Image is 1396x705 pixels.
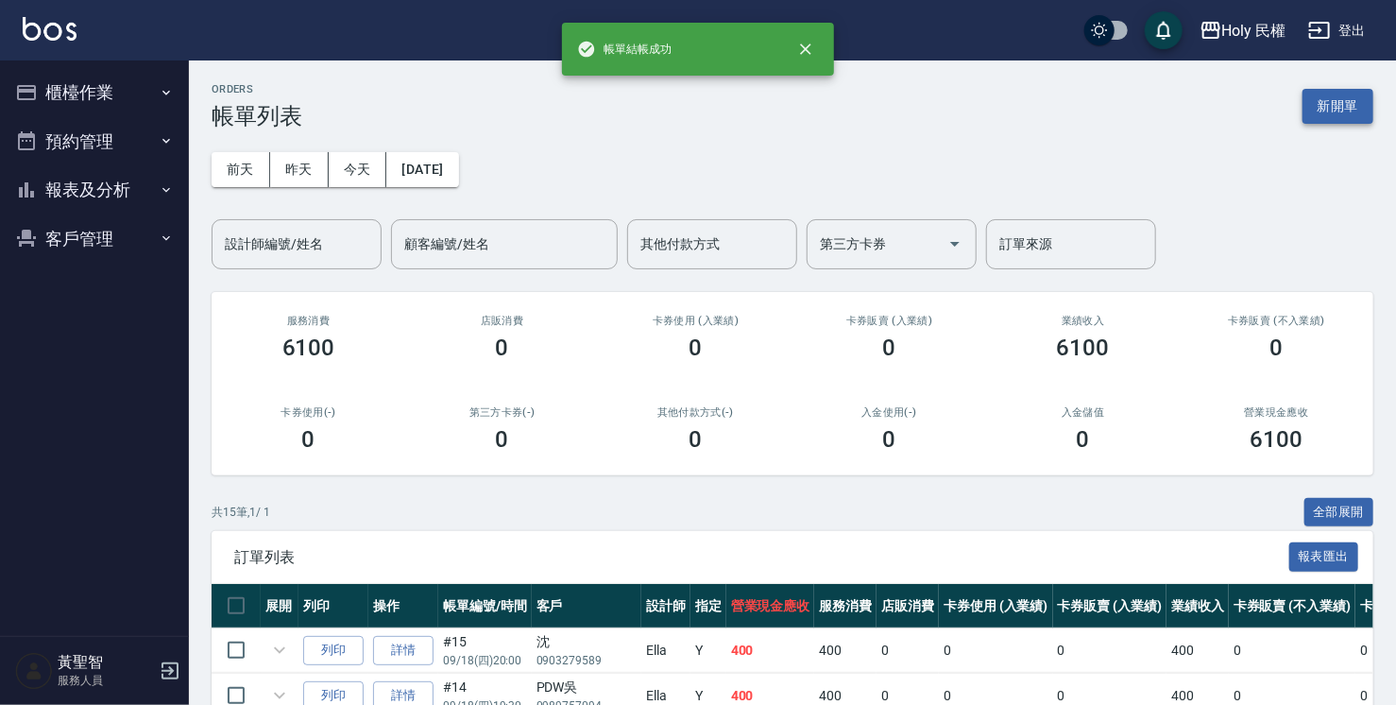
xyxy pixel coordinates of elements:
button: Open [940,229,970,259]
th: 店販消費 [877,584,939,628]
h5: 黃聖智 [58,653,154,672]
p: 共 15 筆, 1 / 1 [212,504,270,521]
h3: 0 [689,426,703,453]
th: 卡券使用 (入業績) [939,584,1053,628]
th: 卡券販賣 (不入業績) [1229,584,1355,628]
h3: 6100 [1251,426,1303,453]
button: 昨天 [270,152,329,187]
div: Holy 民權 [1222,19,1286,43]
h3: 服務消費 [234,315,383,327]
h2: 入金儲值 [1009,406,1157,419]
h2: ORDERS [212,83,302,95]
h3: 6100 [282,335,335,361]
th: 操作 [368,584,438,628]
button: 全部展開 [1304,498,1374,527]
button: 報表及分析 [8,165,181,215]
button: save [1145,11,1183,49]
button: 預約管理 [8,117,181,166]
h2: 第三方卡券(-) [428,406,576,419]
h2: 業績收入 [1009,315,1157,327]
td: 0 [877,628,939,673]
th: 帳單編號/時間 [438,584,532,628]
th: 列印 [298,584,368,628]
button: 今天 [329,152,387,187]
img: Person [15,652,53,690]
p: 服務人員 [58,672,154,689]
th: 業績收入 [1166,584,1229,628]
h3: 0 [883,335,896,361]
button: 櫃檯作業 [8,68,181,117]
td: #15 [438,628,532,673]
span: 訂單列表 [234,548,1289,567]
h3: 0 [689,335,703,361]
h2: 營業現金應收 [1202,406,1351,419]
a: 報表匯出 [1289,547,1359,565]
button: 前天 [212,152,270,187]
div: 沈 [536,632,637,652]
a: 新開單 [1302,96,1373,114]
a: 詳情 [373,636,434,665]
h3: 0 [883,426,896,453]
h2: 卡券販賣 (不入業績) [1202,315,1351,327]
button: 報表匯出 [1289,542,1359,572]
td: 0 [939,628,1053,673]
button: 登出 [1301,13,1373,48]
th: 服務消費 [814,584,877,628]
p: 0903279589 [536,652,637,669]
h3: 0 [496,426,509,453]
h2: 卡券使用(-) [234,406,383,419]
h2: 店販消費 [428,315,576,327]
h3: 6100 [1057,335,1110,361]
td: 0 [1053,628,1167,673]
th: 客戶 [532,584,641,628]
h3: 0 [1077,426,1090,453]
th: 指定 [690,584,726,628]
th: 展開 [261,584,298,628]
td: 400 [726,628,815,673]
td: 400 [1166,628,1229,673]
button: 列印 [303,636,364,665]
th: 卡券販賣 (入業績) [1053,584,1167,628]
h2: 卡券販賣 (入業績) [815,315,963,327]
td: Ella [641,628,690,673]
button: 新開單 [1302,89,1373,124]
span: 帳單結帳成功 [577,40,672,59]
button: close [785,28,826,70]
h2: 入金使用(-) [815,406,963,419]
h3: 0 [496,335,509,361]
h3: 帳單列表 [212,103,302,129]
button: [DATE] [386,152,458,187]
button: 客戶管理 [8,215,181,264]
h3: 0 [1270,335,1284,361]
th: 設計師 [641,584,690,628]
p: 09/18 (四) 20:00 [443,652,527,669]
h2: 其他付款方式(-) [621,406,770,419]
td: 0 [1229,628,1355,673]
td: Y [690,628,726,673]
td: 400 [814,628,877,673]
div: PDW吳 [536,678,637,697]
button: Holy 民權 [1192,11,1294,50]
img: Logo [23,17,77,41]
th: 營業現金應收 [726,584,815,628]
h2: 卡券使用 (入業績) [621,315,770,327]
h3: 0 [302,426,315,453]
